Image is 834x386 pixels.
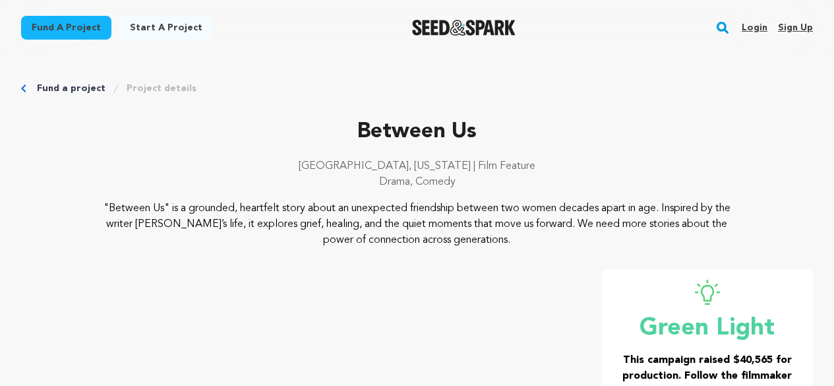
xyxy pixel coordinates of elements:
div: Breadcrumb [21,82,813,95]
a: Fund a project [21,16,111,40]
a: Sign up [778,17,813,38]
p: [GEOGRAPHIC_DATA], [US_STATE] | Film Feature [21,158,813,174]
a: Login [742,17,767,38]
p: Between Us [21,116,813,148]
img: Seed&Spark Logo Dark Mode [412,20,516,36]
p: "Between Us" is a grounded, heartfelt story about an unexpected friendship between two women deca... [100,201,734,248]
a: Seed&Spark Homepage [412,20,516,36]
p: Green Light [618,315,797,342]
a: Start a project [119,16,213,40]
a: Fund a project [37,82,105,95]
p: Drama, Comedy [21,174,813,190]
a: Project details [127,82,196,95]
